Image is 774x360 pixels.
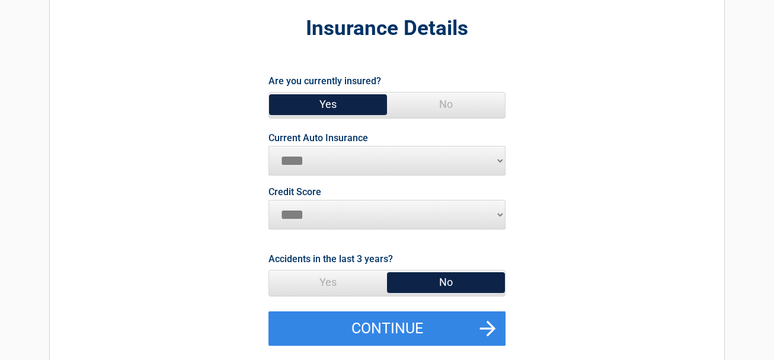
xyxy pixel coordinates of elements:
[268,73,381,89] label: Are you currently insured?
[268,251,393,267] label: Accidents in the last 3 years?
[387,93,505,116] span: No
[269,270,387,294] span: Yes
[115,15,659,43] h2: Insurance Details
[268,311,506,346] button: Continue
[268,187,321,197] label: Credit Score
[387,270,505,294] span: No
[269,93,387,116] span: Yes
[268,133,368,143] label: Current Auto Insurance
